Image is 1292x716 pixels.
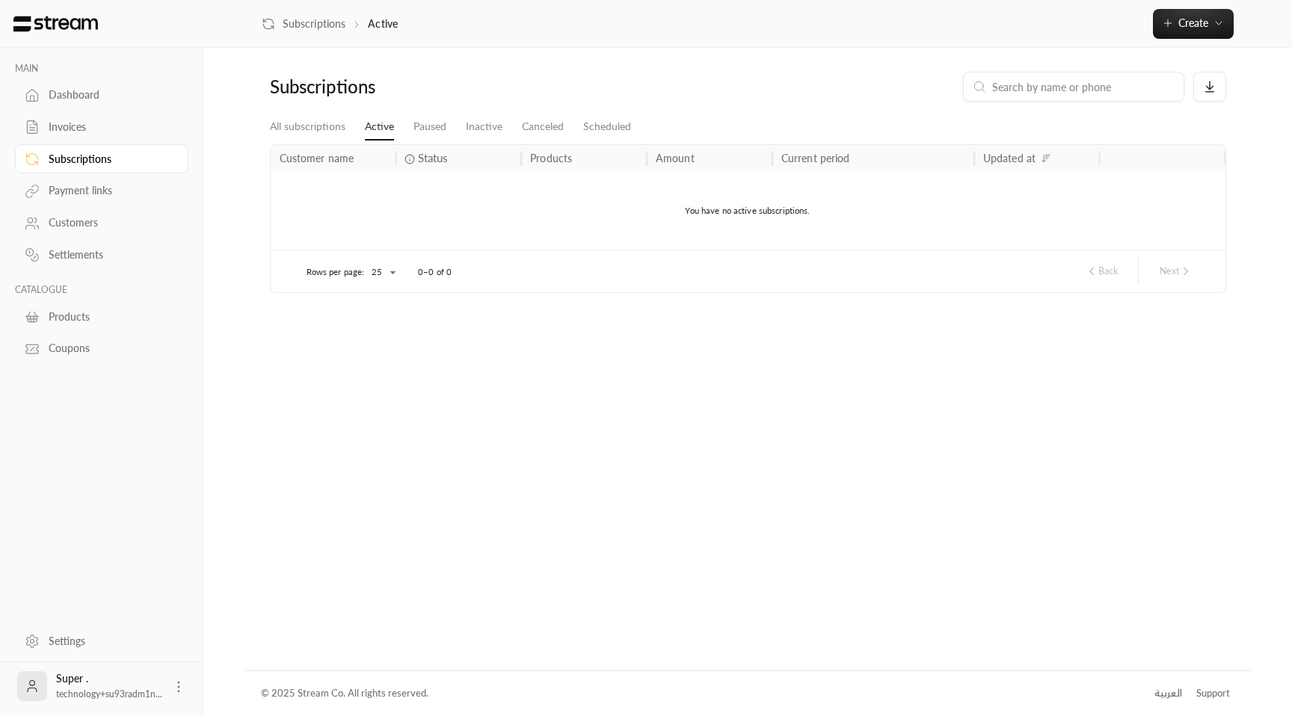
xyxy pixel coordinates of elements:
[15,209,188,238] a: Customers
[15,176,188,206] a: Payment links
[49,215,170,230] div: Customers
[15,284,188,296] p: CATALOGUE
[15,302,188,331] a: Products
[1153,9,1234,39] button: Create
[261,686,428,701] div: © 2025 Stream Co. All rights reserved.
[270,75,498,99] div: Subscriptions
[49,634,170,649] div: Settings
[15,63,188,75] p: MAIN
[418,150,448,166] span: Status
[49,183,170,198] div: Payment links
[368,16,398,31] p: Active
[1037,149,1055,167] button: Sort
[49,87,170,102] div: Dashboard
[49,309,170,324] div: Products
[262,16,345,31] a: Subscriptions
[12,16,99,32] img: Logo
[522,114,564,140] a: Canceled
[49,152,170,167] div: Subscriptions
[15,81,188,110] a: Dashboard
[15,241,188,270] a: Settlements
[49,247,170,262] div: Settlements
[1154,686,1182,701] div: العربية
[413,114,446,140] a: Paused
[992,78,1175,95] input: Search by name or phone
[656,152,695,164] div: Amount
[583,114,631,140] a: Scheduled
[1178,16,1208,29] span: Create
[49,120,170,135] div: Invoices
[466,114,502,140] a: Inactive
[271,172,1225,250] div: You have no active subscriptions.
[15,334,188,363] a: Coupons
[280,152,354,164] div: Customer name
[15,144,188,173] a: Subscriptions
[1192,680,1235,707] a: Support
[364,263,400,282] div: 25
[270,114,345,140] a: All subscriptions
[262,16,398,31] nav: breadcrumb
[15,113,188,142] a: Invoices
[983,152,1036,164] div: Updated at
[56,688,162,700] span: technology+su93radm1n...
[56,671,162,701] div: Super .
[418,266,452,278] p: 0–0 of 0
[49,341,170,356] div: Coupons
[530,152,572,164] div: Products
[15,626,188,655] a: Settings
[365,114,394,141] a: Active
[781,152,850,164] div: Current period
[307,266,365,278] p: Rows per page:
